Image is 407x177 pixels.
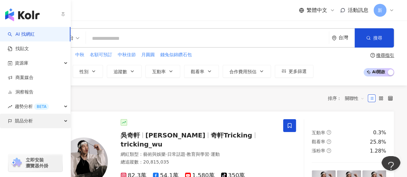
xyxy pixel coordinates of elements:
div: 0.3% [373,129,386,136]
button: 中秋 [75,51,85,58]
span: 互動率 [152,69,166,74]
button: 互動率 [145,65,180,78]
span: 互動率 [312,130,325,135]
div: BETA [34,103,49,110]
span: 觀看率 [312,139,325,144]
button: 月圓圓 [141,51,155,58]
span: question-circle [370,53,375,58]
span: 立即安裝 瀏覽器外掛 [26,157,48,169]
span: 關聯性 [345,93,364,103]
span: question-circle [327,148,331,153]
span: 中秋佳節 [118,52,136,58]
span: 競品分析 [15,114,33,128]
button: 錢兔似錦鑽石包 [160,51,192,58]
a: 洞察報告 [8,89,33,95]
span: · [185,152,186,157]
span: 性別 [79,69,88,74]
button: 搜尋 [355,28,394,48]
div: 台灣 [338,35,355,40]
span: 趨勢分析 [15,99,49,114]
button: 觀看率 [184,65,219,78]
span: 日常話題 [167,152,185,157]
span: 月圓圓 [141,52,155,58]
span: 中秋 [75,52,84,58]
a: chrome extension立即安裝 瀏覽器外掛 [8,154,62,172]
span: 吳奇軒 [121,131,140,139]
span: 漲粉率 [312,148,325,153]
img: logo [5,8,40,21]
span: 搜尋 [373,35,382,40]
span: 更多篩選 [289,69,307,74]
span: 合作費用預估 [229,69,256,74]
button: 更多篩選 [275,65,313,78]
span: tricking_wu [121,140,162,148]
span: question-circle [327,139,331,144]
button: 性別 [73,65,103,78]
span: 資源庫 [15,56,28,70]
button: 中秋佳節 [117,51,136,58]
span: 新 [378,7,382,14]
button: 追蹤數 [107,65,142,78]
span: question-circle [327,130,331,135]
span: environment [332,36,337,40]
span: 奇軒Tricking [211,131,252,139]
span: [PERSON_NAME] [145,131,205,139]
button: 合作費用預估 [223,65,271,78]
div: 排序： [328,93,368,103]
div: 總追蹤數 ： 20,815,035 [121,159,275,165]
img: chrome extension [10,158,23,168]
div: 1.28% [370,147,386,155]
span: 繁體中文 [307,7,327,14]
button: 名額可預訂 [89,51,113,58]
span: 名額可預訂 [90,52,112,58]
span: rise [8,104,12,109]
span: 運動 [210,152,219,157]
div: 搜尋指引 [376,53,394,58]
span: · [166,152,167,157]
a: searchAI 找網紅 [8,31,35,38]
span: 藝術與娛樂 [143,152,166,157]
span: 錢兔似錦鑽石包 [160,52,192,58]
div: 網紅類型 ： [121,151,275,158]
span: 觀看率 [191,69,204,74]
span: 追蹤數 [114,69,127,74]
span: · [209,152,210,157]
a: 找貼文 [8,46,29,52]
span: 活動訊息 [348,7,368,13]
a: 商案媒合 [8,75,33,81]
div: 25.8% [370,138,386,146]
span: 教育與學習 [187,152,209,157]
iframe: Toggle Customer Support [381,156,401,175]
